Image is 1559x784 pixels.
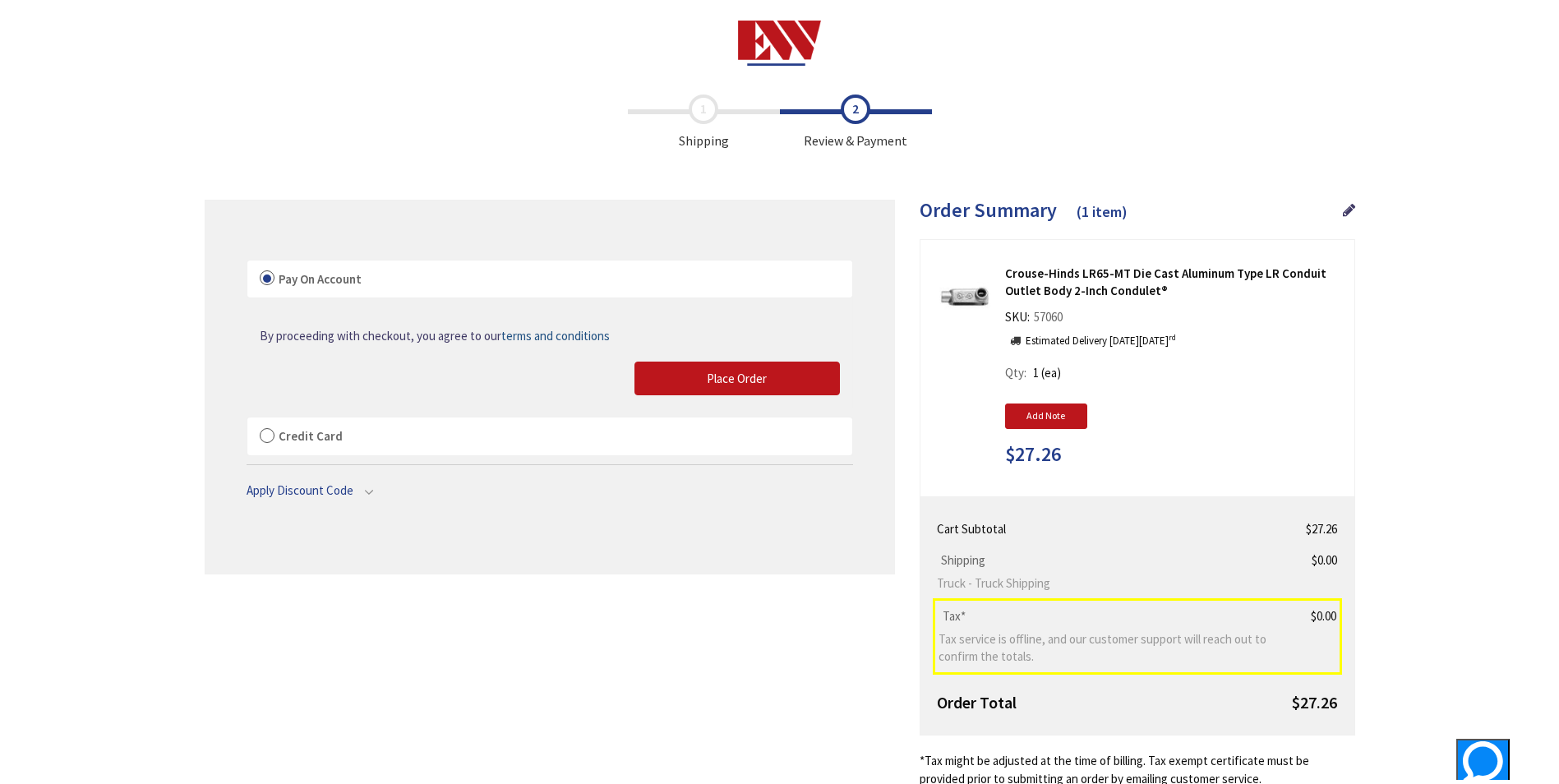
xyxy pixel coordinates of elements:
[937,574,1279,592] span: Truck - Truck Shipping
[707,371,767,386] span: Place Order
[939,271,990,322] img: Crouse-Hinds LR65-MT Die Cast Aluminum Type LR Conduit Outlet Body 2-Inch Condulet®
[1005,444,1061,465] span: $27.26
[260,327,610,344] a: By proceeding with checkout, you agree to ourterms and conditions
[1169,332,1176,343] sup: rd
[937,692,1017,713] strong: Order Total
[279,428,343,444] span: Credit Card
[1030,309,1067,325] span: 57060
[1005,365,1024,380] span: Qty
[937,552,989,568] span: Shipping
[279,271,362,287] span: Pay On Account
[738,21,821,66] img: Electrical Wholesalers, Inc.
[1005,308,1067,331] div: SKU:
[1005,265,1342,300] strong: Crouse-Hinds LR65-MT Die Cast Aluminum Type LR Conduit Outlet Body 2-Inch Condulet®
[1306,521,1337,537] span: $27.26
[939,630,1280,666] span: Tax service is offline, and our customer support will reach out to confirm the totals.
[1311,608,1336,624] span: $0.00
[501,328,610,344] span: terms and conditions
[1312,552,1337,568] span: $0.00
[920,197,1057,223] span: Order Summary
[1292,692,1337,713] span: $27.26
[1041,365,1061,380] span: (ea)
[1026,334,1176,349] p: Estimated Delivery [DATE][DATE]
[934,514,1285,544] th: Cart Subtotal
[247,482,353,498] span: Apply Discount Code
[1400,739,1510,780] iframe: Opens a widget where you can find more information
[634,362,840,396] button: Place Order
[1077,202,1128,221] span: (1 item)
[780,95,932,150] span: Review & Payment
[1033,365,1039,380] span: 1
[260,328,610,344] span: By proceeding with checkout, you agree to our
[628,95,780,150] span: Shipping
